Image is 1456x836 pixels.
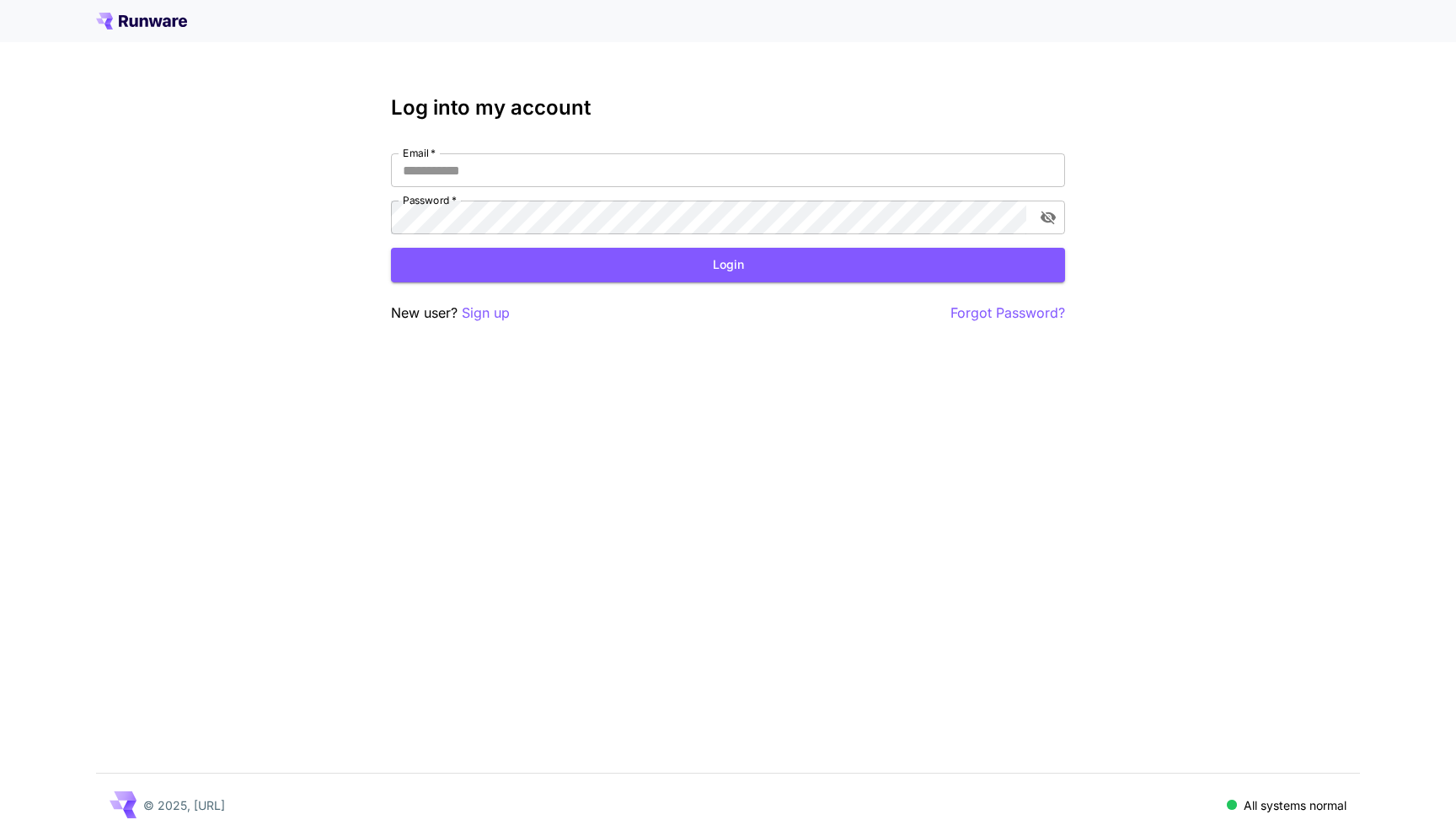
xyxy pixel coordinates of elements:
[403,193,457,207] label: Password
[403,146,436,160] label: Email
[391,248,1065,282] button: Login
[1244,796,1346,814] p: All systems normal
[391,303,510,324] p: New user?
[143,796,225,814] p: © 2025, [URL]
[1033,202,1063,233] button: toggle password visibility
[462,303,510,324] button: Sign up
[391,96,1065,120] h3: Log into my account
[950,303,1065,324] button: Forgot Password?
